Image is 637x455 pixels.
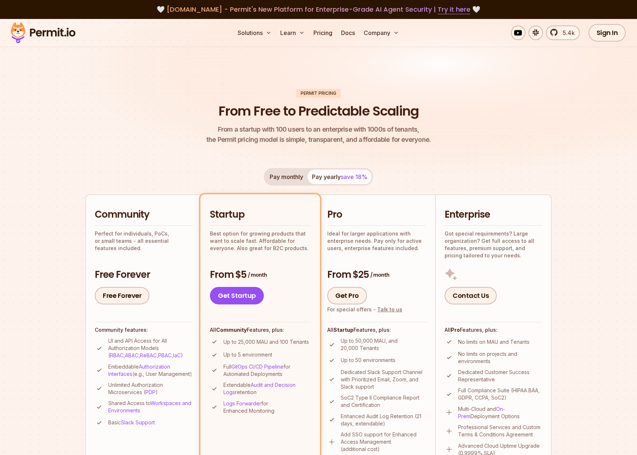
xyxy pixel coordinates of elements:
strong: Pro [451,327,460,333]
h4: All Features, plus: [445,326,542,334]
p: UI and API Access for All Authorization Models ( , , , , ) [108,337,193,359]
h3: From $5 [210,268,310,281]
h2: Startup [210,208,310,221]
button: Solutions [235,26,274,40]
strong: Community [216,327,247,333]
p: Professional Services and Custom Terms & Conditions Agreement [458,424,542,438]
span: / month [248,271,267,279]
p: the Permit pricing model is simple, transparent, and affordable for everyone. [206,124,431,145]
h2: Community [95,208,193,221]
a: On-Prem [458,406,505,419]
p: Up to 5 environment [223,351,272,358]
a: RBAC [110,352,124,358]
p: Dedicated Slack Support Channel with Prioritized Email, Zoom, and Slack support [341,369,426,390]
p: Unlimited Authorization Microservices ( ) [108,381,193,396]
h1: From Free to Predictable Scaling [219,102,419,120]
p: Up to 25,000 MAU and 100 Tenants [223,338,309,346]
a: Contact Us [445,287,497,304]
span: / month [370,271,389,279]
a: Slack Support [121,419,155,425]
a: Logs Forwarder [223,400,261,407]
a: Pricing [310,26,335,40]
p: Perfect for individuals, PoCs, or small teams - all essential features included. [95,230,193,252]
a: Get Startup [210,287,264,304]
h4: All Features, plus: [327,326,426,334]
a: 5.4k [546,26,580,40]
a: PBAC [158,352,172,358]
div: For special offers - [327,306,402,313]
h3: From $25 [327,268,426,281]
p: Ideal for larger applications with enterprise needs. Pay only for active users, enterprise featur... [327,230,426,252]
a: IaC [173,352,181,358]
p: Up to 50,000 MAU, and 20,000 Tenants [341,337,426,352]
div: 🤍 🤍 [17,4,620,15]
span: 5.4k [558,28,575,37]
span: From a startup with 100 users to an enterprise with 1000s of tenants, [206,124,431,135]
p: Best option for growing products that want to scale fast. Affordable for everyone. Also great for... [210,230,310,252]
a: ReBAC [140,352,157,358]
a: Get Pro [327,287,367,304]
p: Got special requirements? Large organization? Get full access to all features, premium support, a... [445,230,542,259]
p: No limits on projects and environments [458,350,542,365]
h2: Enterprise [445,208,542,221]
a: Try it here [438,5,470,14]
p: Enhanced Audit Log Retention (21 days, extendable) [341,413,426,427]
div: Permit Pricing [296,89,341,98]
a: Docs [338,26,358,40]
a: Sign In [589,24,626,42]
p: Up to 50 environments [341,357,395,364]
a: Talk to us [377,306,402,312]
p: Dedicated Customer Success Representative [458,369,542,383]
p: Basic [108,419,155,426]
h2: Pro [327,208,426,221]
button: Learn [277,26,308,40]
a: Audit and Decision Logs [223,382,296,395]
p: for Enhanced Monitoring [223,400,310,415]
a: PDP [145,389,156,395]
h3: Free Forever [95,268,193,281]
h4: All Features, plus: [210,326,310,334]
p: Shared Access to [108,400,193,414]
p: Add SSO support for Enhanced Access Management (additional cost) [341,431,426,453]
a: GitOps CI/CD Pipeline [231,363,284,370]
strong: Startup [333,327,353,333]
button: Pay monthly [265,170,308,184]
a: Free Forever [95,287,149,304]
p: Full Compliance Suite (HIPAA BAA, GDPR, CCPA, SoC2) [458,387,542,401]
p: SoC2 Type II Compliance Report and Certification [341,394,426,409]
p: Full for Automated Deployments [223,363,310,378]
a: Authorization Interfaces [108,363,170,377]
p: Embeddable (e.g., User Management) [108,363,193,378]
a: ABAC [125,352,138,358]
p: Multi-Cloud and Deployment Options [458,405,542,420]
button: Company [361,26,402,40]
p: Extendable retention [223,381,310,396]
h4: Community features: [95,326,193,334]
span: [DOMAIN_NAME] - Permit's New Platform for Enterprise-Grade AI Agent Security | [167,5,470,14]
p: No limits on MAU and Tenants [458,338,529,346]
img: Permit logo [7,20,79,45]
